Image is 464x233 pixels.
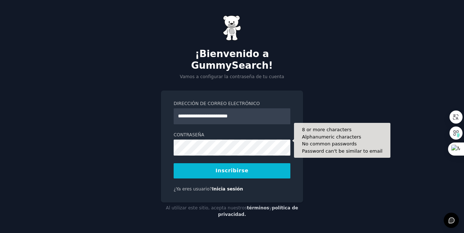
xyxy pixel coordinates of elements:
font: Al utilizar este sitio, acepta nuestros [166,205,247,210]
font: Inscribirse [216,168,249,173]
a: Inicia sesión [212,186,243,192]
font: Contraseña [174,132,204,137]
font: Dirección de correo electrónico [174,101,260,106]
font: y [269,205,272,210]
img: Osito de goma [223,15,241,41]
a: términos [247,205,269,210]
button: Inscribirse [174,163,290,178]
a: política de privacidad. [218,205,298,217]
font: Vamos a configurar la contraseña de tu cuenta [180,74,284,79]
font: ¡Bienvenido a GummySearch! [191,48,273,71]
font: ¿Ya eres usuario? [174,186,212,192]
